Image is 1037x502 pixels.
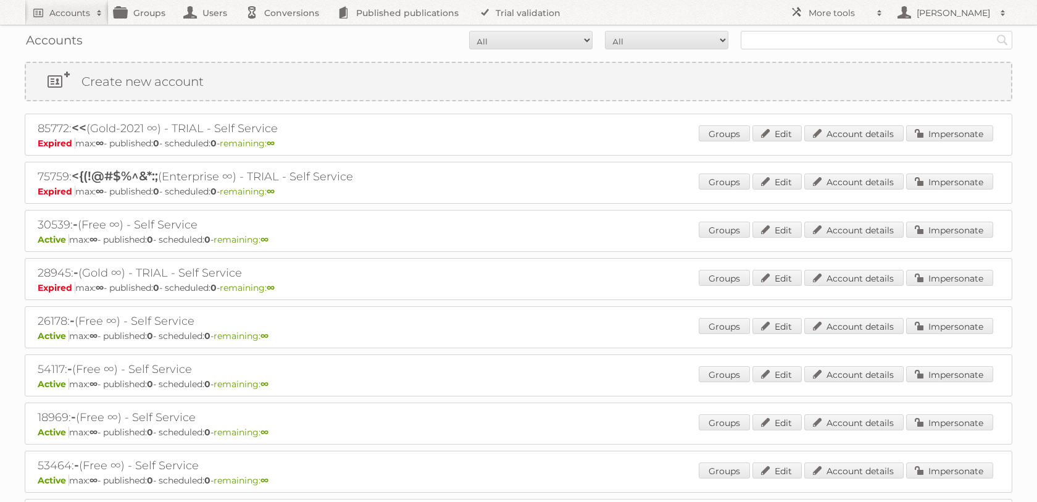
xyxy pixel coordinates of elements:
p: max: - published: - scheduled: - [38,475,999,486]
a: Edit [752,318,802,334]
strong: ∞ [90,379,98,390]
span: Active [38,234,69,245]
strong: 0 [210,282,217,293]
a: Groups [699,366,750,382]
h2: More tools [809,7,870,19]
a: Account details [804,125,904,141]
span: Active [38,427,69,438]
strong: 0 [153,138,159,149]
h2: 75759: (Enterprise ∞) - TRIAL - Self Service [38,169,470,185]
strong: ∞ [260,234,269,245]
p: max: - published: - scheduled: - [38,186,999,197]
span: - [73,217,78,232]
h2: 30539: (Free ∞) - Self Service [38,217,470,233]
a: Impersonate [906,318,993,334]
strong: ∞ [260,475,269,486]
strong: 0 [204,475,210,486]
span: - [73,265,78,280]
a: Account details [804,174,904,190]
a: Impersonate [906,270,993,286]
strong: ∞ [267,186,275,197]
p: max: - published: - scheduled: - [38,330,999,341]
strong: 0 [153,282,159,293]
strong: 0 [147,234,153,245]
a: Impersonate [906,174,993,190]
span: remaining: [220,138,275,149]
h2: 28945: (Gold ∞) - TRIAL - Self Service [38,265,470,281]
a: Groups [699,222,750,238]
strong: ∞ [260,330,269,341]
strong: ∞ [96,282,104,293]
span: remaining: [220,186,275,197]
span: - [71,409,76,424]
a: Account details [804,462,904,479]
strong: ∞ [90,234,98,245]
a: Account details [804,318,904,334]
strong: ∞ [267,282,275,293]
a: Groups [699,414,750,430]
h2: 85772: (Gold-2021 ∞) - TRIAL - Self Service [38,120,470,136]
strong: ∞ [267,138,275,149]
strong: 0 [204,234,210,245]
span: - [70,313,75,328]
span: - [74,458,79,472]
span: Active [38,330,69,341]
span: - [67,361,72,376]
a: Edit [752,414,802,430]
h2: 18969: (Free ∞) - Self Service [38,409,470,425]
strong: 0 [147,379,153,390]
span: remaining: [214,427,269,438]
strong: ∞ [90,330,98,341]
a: Edit [752,462,802,479]
span: Active [38,475,69,486]
strong: 0 [147,427,153,438]
h2: Accounts [49,7,90,19]
a: Edit [752,366,802,382]
a: Groups [699,318,750,334]
span: Expired [38,282,75,293]
a: Groups [699,462,750,479]
a: Impersonate [906,462,993,479]
strong: ∞ [90,475,98,486]
strong: ∞ [96,138,104,149]
a: Edit [752,270,802,286]
a: Account details [804,270,904,286]
strong: 0 [210,138,217,149]
strong: 0 [153,186,159,197]
a: Impersonate [906,366,993,382]
input: Search [993,31,1012,49]
a: Account details [804,222,904,238]
p: max: - published: - scheduled: - [38,379,999,390]
a: Create new account [26,63,1011,100]
h2: 54117: (Free ∞) - Self Service [38,361,470,377]
strong: ∞ [96,186,104,197]
span: <{(!@#$%^&*:; [72,169,158,183]
span: remaining: [214,234,269,245]
a: Impersonate [906,222,993,238]
span: << [72,120,86,135]
strong: 0 [204,379,210,390]
span: Expired [38,186,75,197]
span: remaining: [220,282,275,293]
p: max: - published: - scheduled: - [38,427,999,438]
a: Impersonate [906,125,993,141]
span: remaining: [214,475,269,486]
a: Impersonate [906,414,993,430]
span: Active [38,379,69,390]
a: Edit [752,222,802,238]
strong: 0 [204,330,210,341]
a: Edit [752,125,802,141]
strong: 0 [210,186,217,197]
p: max: - published: - scheduled: - [38,234,999,245]
h2: 26178: (Free ∞) - Self Service [38,313,470,329]
a: Account details [804,414,904,430]
strong: 0 [147,475,153,486]
a: Account details [804,366,904,382]
p: max: - published: - scheduled: - [38,282,999,293]
a: Groups [699,125,750,141]
h2: 53464: (Free ∞) - Self Service [38,458,470,474]
a: Edit [752,174,802,190]
span: remaining: [214,330,269,341]
strong: ∞ [260,379,269,390]
strong: ∞ [90,427,98,438]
